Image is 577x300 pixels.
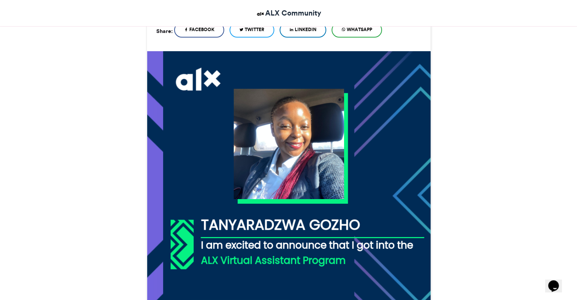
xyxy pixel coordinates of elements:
iframe: chat widget [545,270,569,292]
span: WhatsApp [347,26,372,33]
a: LinkedIn [280,22,326,38]
h5: Share: [156,26,173,36]
img: ALX Community [256,9,265,19]
a: ALX Community [256,8,321,19]
a: Facebook [174,22,224,38]
span: Facebook [189,26,214,33]
a: WhatsApp [332,22,382,38]
a: Twitter [230,22,274,38]
span: Twitter [245,26,264,33]
span: LinkedIn [295,26,316,33]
